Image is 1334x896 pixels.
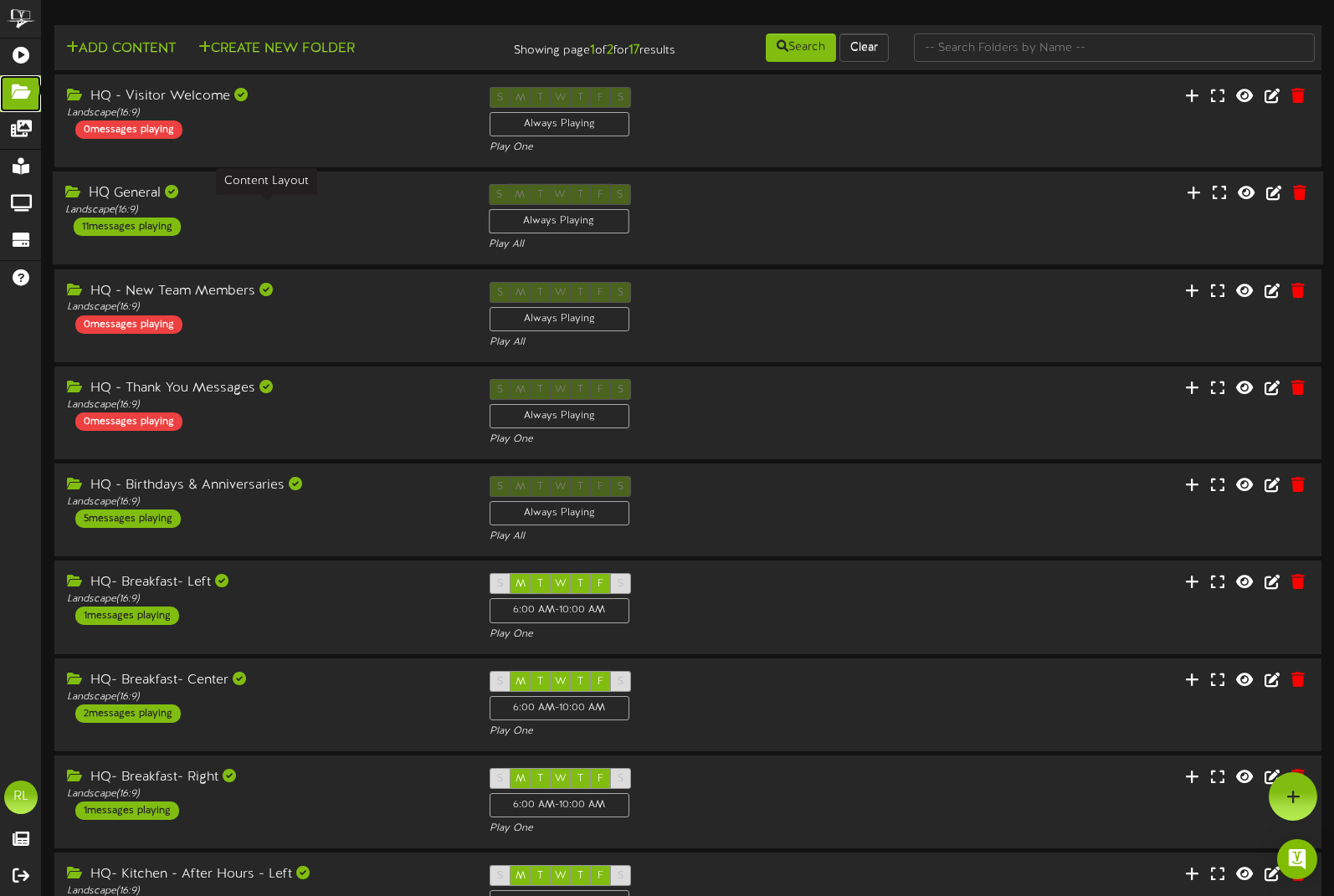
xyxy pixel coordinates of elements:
[618,676,623,688] span: S
[75,607,179,625] div: 1 messages playing
[555,773,567,785] span: W
[490,822,887,836] div: Play One
[67,592,464,607] div: Landscape ( 16:9 )
[555,578,567,590] span: W
[497,773,503,785] span: S
[577,773,583,785] span: T
[74,218,181,236] div: 11 messages playing
[490,141,887,155] div: Play One
[618,773,623,785] span: S
[4,781,38,814] div: RL
[67,768,464,787] div: HQ- Breakfast- Right
[67,300,464,315] div: Landscape ( 16:9 )
[618,578,623,590] span: S
[516,676,526,688] span: M
[497,870,503,882] span: S
[67,690,464,704] div: Landscape ( 16:9 )
[490,112,629,136] div: Always Playing
[497,676,503,688] span: S
[598,773,603,785] span: F
[598,870,603,882] span: F
[490,598,629,622] div: 6:00 AM - 10:00 AM
[75,120,182,139] div: 0 messages playing
[75,704,181,723] div: 2 messages playing
[839,33,889,62] button: Clear
[537,773,543,785] span: T
[577,870,583,882] span: T
[598,676,603,688] span: F
[75,412,182,431] div: 0 messages playing
[67,379,464,398] div: HQ - Thank You Messages
[555,870,567,882] span: W
[67,787,464,801] div: Landscape ( 16:9 )
[67,573,464,592] div: HQ- Breakfast- Left
[67,398,464,412] div: Landscape ( 16:9 )
[914,33,1315,62] input: -- Search Folders by Name --
[516,870,526,882] span: M
[598,578,603,590] span: F
[61,38,181,59] button: Add Content
[75,509,181,528] div: 5 messages playing
[490,404,629,428] div: Always Playing
[577,578,583,590] span: T
[516,578,526,590] span: M
[490,433,887,447] div: Play One
[67,106,464,120] div: Landscape ( 16:9 )
[65,184,464,203] div: HQ General
[537,676,543,688] span: T
[67,495,464,509] div: Landscape ( 16:9 )
[537,870,543,882] span: T
[75,315,182,334] div: 0 messages playing
[490,501,629,525] div: Always Playing
[766,33,836,62] button: Search
[607,43,613,58] strong: 2
[490,696,629,720] div: 6:00 AM - 10:00 AM
[497,578,503,590] span: S
[490,724,887,739] div: Play One
[67,671,464,690] div: HQ- Breakfast- Center
[475,32,688,60] div: Showing page of for results
[516,773,526,785] span: M
[490,627,887,642] div: Play One
[193,38,360,59] button: Create New Folder
[490,335,887,350] div: Play All
[67,865,464,884] div: HQ- Kitchen - After Hours - Left
[65,203,464,218] div: Landscape ( 16:9 )
[618,870,623,882] span: S
[577,676,583,688] span: T
[490,530,887,544] div: Play All
[67,282,464,301] div: HQ - New Team Members
[1277,839,1317,879] div: Open Intercom Messenger
[489,238,887,252] div: Play All
[67,87,464,106] div: HQ - Visitor Welcome
[490,793,629,817] div: 6:00 AM - 10:00 AM
[629,43,639,58] strong: 17
[537,578,543,590] span: T
[555,676,567,688] span: W
[590,43,595,58] strong: 1
[75,801,179,820] div: 1 messages playing
[67,476,464,495] div: HQ - Birthdays & Anniversaries
[489,209,629,233] div: Always Playing
[490,307,629,331] div: Always Playing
